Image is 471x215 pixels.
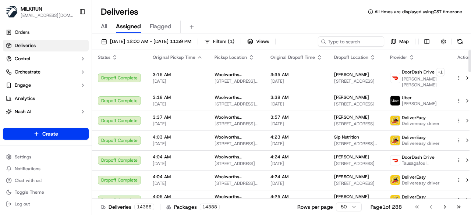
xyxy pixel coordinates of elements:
span: [DATE] [270,180,322,186]
img: MILKRUN [6,6,18,18]
span: Sip Nutrition [334,134,359,140]
h1: Deliveries [101,6,138,18]
img: doordash_logo_v2.png [390,73,400,83]
img: doordash_logo_v2.png [390,155,400,165]
button: Orchestrate [3,66,89,78]
div: Packages [166,203,220,211]
span: Chat with us! [15,178,42,183]
span: [STREET_ADDRESS][PERSON_NAME] [215,101,259,107]
span: [STREET_ADDRESS] [334,161,378,166]
div: 14388 [134,204,154,210]
span: [PERSON_NAME] [334,94,369,100]
button: Settings [3,152,89,162]
span: [DATE] [270,161,322,166]
span: Original Dropoff Time [270,54,315,60]
span: Woolworths Supermarket [GEOGRAPHIC_DATA] - [GEOGRAPHIC_DATA] [215,72,259,78]
span: 3:38 AM [270,94,322,100]
span: 3:18 AM [153,94,203,100]
span: 4:25 AM [270,194,322,200]
span: [PERSON_NAME] [402,101,437,107]
span: [STREET_ADDRESS] [334,78,378,84]
span: Notifications [15,166,40,172]
button: +1 [436,68,445,76]
span: [STREET_ADDRESS][PERSON_NAME] [215,141,259,147]
span: Log out [15,201,30,207]
button: Toggle Theme [3,187,89,197]
img: delivereasy_logo.png [390,175,400,185]
button: MILKRUNMILKRUN[EMAIL_ADDRESS][DOMAIN_NAME] [3,3,76,21]
div: 14388 [200,204,220,210]
span: Woolworths Supermarket [GEOGRAPHIC_DATA] - [GEOGRAPHIC_DATA] [215,174,259,180]
span: 4:04 AM [153,154,203,160]
span: Create [42,130,58,137]
span: All times are displayed using CST timezone [375,9,462,15]
span: Filters [213,38,234,45]
a: Analytics [3,93,89,104]
span: 3:57 AM [270,114,322,120]
span: DeliverEasy [402,115,426,121]
span: DoorDash Drive [402,154,435,160]
img: delivereasy_logo.png [390,195,400,205]
span: 4:23 AM [270,134,322,140]
span: ( 1 ) [228,38,234,45]
span: Tausagafou I. [402,160,435,166]
span: [STREET_ADDRESS][PERSON_NAME] [215,180,259,186]
button: [DATE] 12:00 AM - [DATE] 11:59 PM [98,36,195,47]
div: Deliveries [101,203,154,211]
span: 4:05 AM [153,194,203,200]
span: [DATE] [270,78,322,84]
span: Orders [15,29,29,36]
span: Delivereasy driver [402,180,440,186]
img: uber-new-logo.jpeg [390,96,400,105]
span: 4:04 AM [153,174,203,180]
span: Delivereasy driver [402,121,440,126]
span: MILKRUN [21,5,42,12]
span: Woolworths Supermarket NZ - [GEOGRAPHIC_DATA] [215,154,259,160]
span: [DATE] [270,101,322,107]
span: [STREET_ADDRESS] [334,101,378,107]
span: [DATE] [153,141,203,147]
span: [DATE] 12:00 AM - [DATE] 11:59 PM [110,38,191,45]
button: Views [244,36,272,47]
span: DeliverEasy [402,135,426,140]
a: Product Catalog [3,119,89,131]
button: Engage [3,79,89,91]
p: Rows per page [297,203,333,211]
button: Control [3,53,89,65]
span: Status [98,54,110,60]
button: Create [3,128,89,140]
span: [PERSON_NAME] [334,194,369,200]
span: Delivereasy driver [402,140,440,146]
span: 3:37 AM [153,114,203,120]
div: Page 1 of 288 [371,203,402,211]
span: Nash AI [15,108,31,115]
input: Type to search [318,36,384,47]
span: All [101,22,107,31]
span: 3:35 AM [270,72,322,78]
span: Woolworths Supermarket [GEOGRAPHIC_DATA] - [GEOGRAPHIC_DATA] [215,94,259,100]
span: 3:15 AM [153,72,203,78]
span: [PERSON_NAME] [334,72,369,78]
span: [EMAIL_ADDRESS][DOMAIN_NAME] [21,12,73,18]
span: Dropoff Location [334,54,368,60]
span: [STREET_ADDRESS][PERSON_NAME] [215,78,259,84]
a: Orders [3,26,89,38]
span: [DATE] [270,121,322,127]
span: Original Pickup Time [153,54,195,60]
span: [DATE] [153,180,203,186]
span: Assigned [116,22,141,31]
span: Uber [402,95,412,101]
span: [DATE] [270,141,322,147]
a: Deliveries [3,40,89,51]
span: [STREET_ADDRESS][PERSON_NAME] [334,141,378,147]
button: Map [387,36,412,47]
span: 4:24 AM [270,154,322,160]
span: Product Catalog [15,122,50,128]
span: 4:24 AM [270,174,322,180]
span: Map [399,38,409,45]
span: [STREET_ADDRESS] [334,180,378,186]
span: 4:03 AM [153,134,203,140]
span: [PERSON_NAME] [334,154,369,160]
span: Woolworths Supermarket [GEOGRAPHIC_DATA] - [GEOGRAPHIC_DATA] [215,134,259,140]
span: Provider [390,54,407,60]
